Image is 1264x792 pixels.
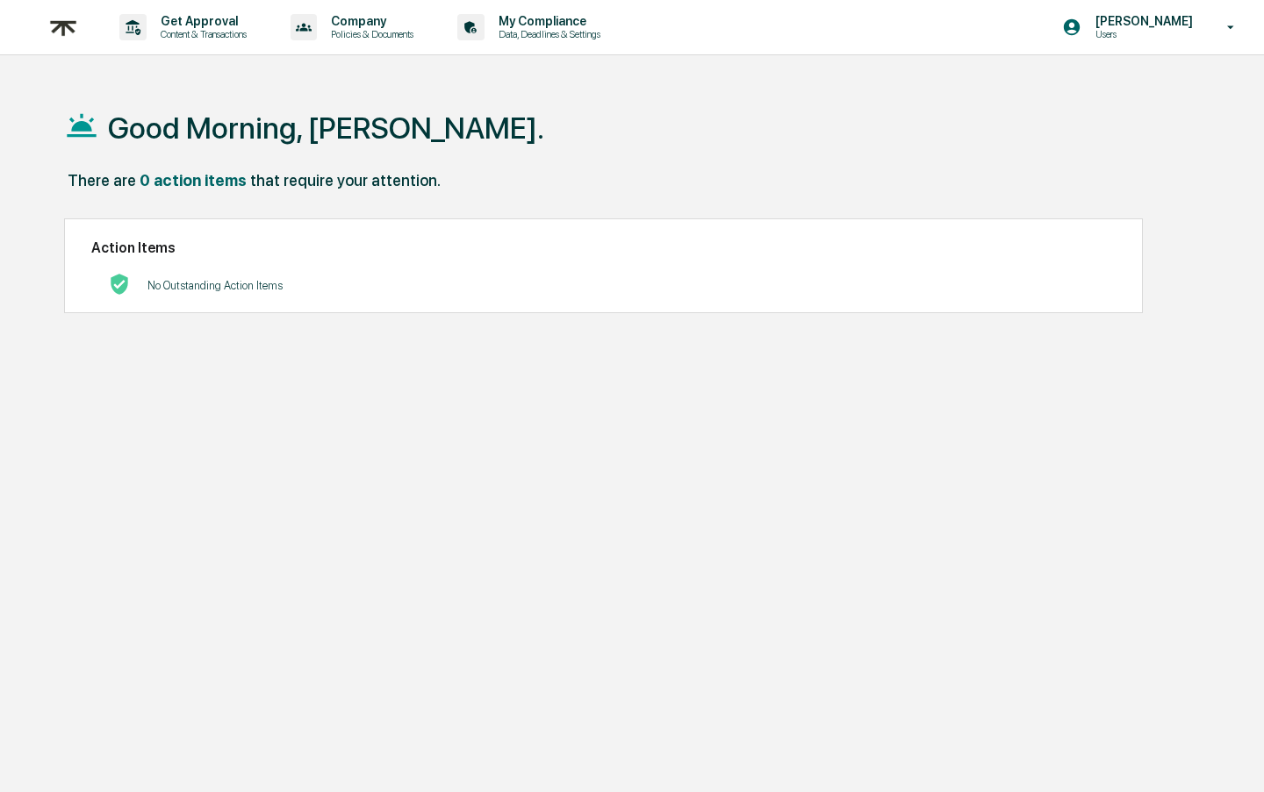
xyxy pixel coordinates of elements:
[147,28,255,40] p: Content & Transactions
[42,6,84,49] img: logo
[109,274,130,295] img: No Actions logo
[485,14,609,28] p: My Compliance
[140,171,247,189] div: 0 action items
[317,14,422,28] p: Company
[485,28,609,40] p: Data, Deadlines & Settings
[147,279,283,292] p: No Outstanding Action Items
[250,171,441,189] div: that require your attention.
[1081,14,1202,28] p: [PERSON_NAME]
[317,28,422,40] p: Policies & Documents
[68,171,136,189] div: There are
[91,239,1115,256] h2: Action Items
[1081,28,1202,40] p: Users
[147,14,255,28] p: Get Approval
[108,111,544,146] h1: Good Morning, [PERSON_NAME].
